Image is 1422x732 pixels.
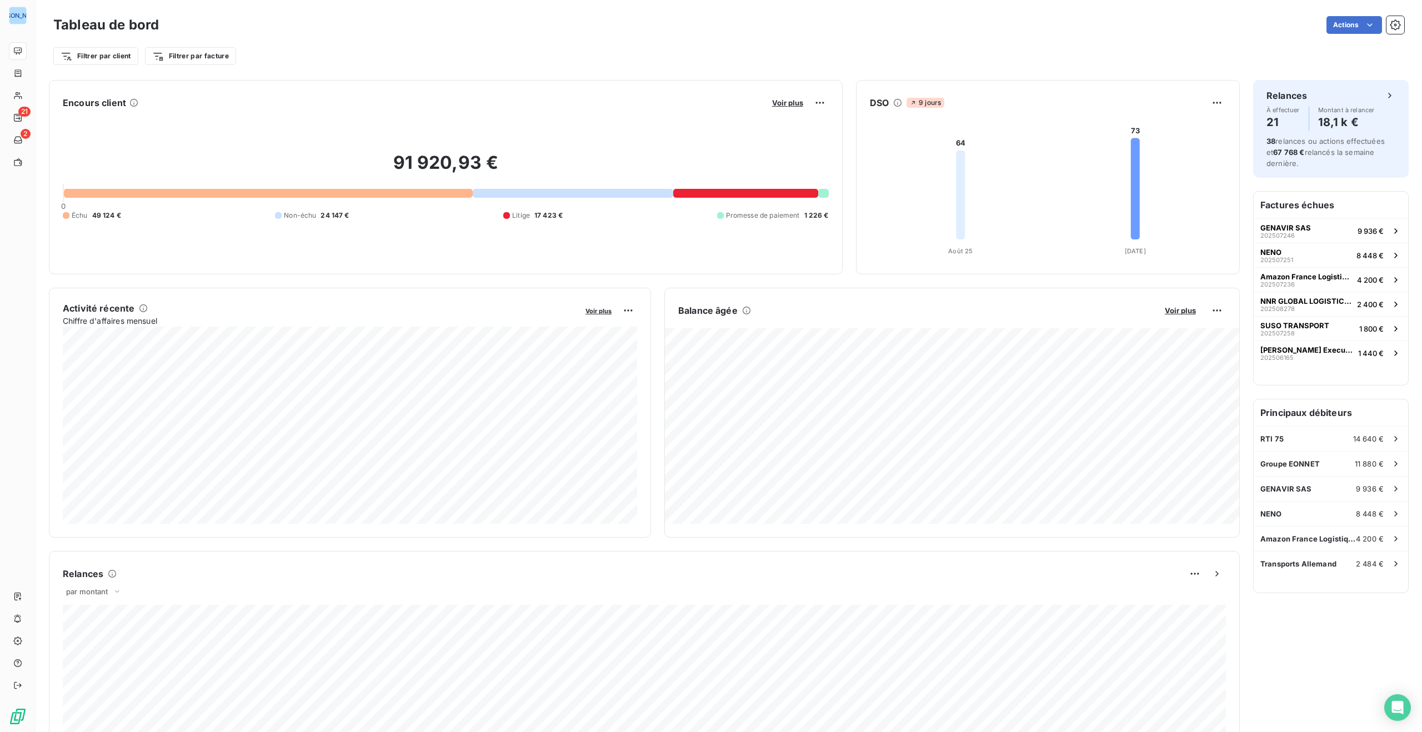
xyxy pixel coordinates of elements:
[63,315,578,327] span: Chiffre d'affaires mensuel
[92,210,121,220] span: 49 124 €
[1356,534,1384,543] span: 4 200 €
[1260,559,1336,568] span: Transports Allemand
[1266,89,1307,102] h6: Relances
[145,47,236,65] button: Filtrer par facture
[1356,509,1384,518] span: 8 448 €
[1254,316,1408,340] button: SUSO TRANSPORT2025072581 800 €
[53,15,159,35] h3: Tableau de bord
[1260,248,1281,257] span: NENO
[1260,330,1295,337] span: 202507258
[1260,509,1282,518] span: NENO
[61,202,66,210] span: 0
[1254,399,1408,426] h6: Principaux débiteurs
[1357,300,1384,309] span: 2 400 €
[21,129,31,139] span: 2
[585,307,612,315] span: Voir plus
[1260,434,1284,443] span: RTI 75
[1355,459,1384,468] span: 11 880 €
[1254,192,1408,218] h6: Factures échues
[1161,305,1199,315] button: Voir plus
[1260,232,1295,239] span: 202507246
[1254,243,1408,267] button: NENO2025072518 448 €
[284,210,316,220] span: Non-échu
[1358,349,1384,358] span: 1 440 €
[1318,107,1375,113] span: Montant à relancer
[870,96,889,109] h6: DSO
[9,708,27,725] img: Logo LeanPay
[9,7,27,24] div: [PERSON_NAME]
[1260,281,1295,288] span: 202507236
[1273,148,1304,157] span: 67 768 €
[63,302,134,315] h6: Activité récente
[53,47,138,65] button: Filtrer par client
[1260,459,1320,468] span: Groupe EONNET
[1254,292,1408,316] button: NNR GLOBAL LOGISTICS [GEOGRAPHIC_DATA]2025082782 400 €
[1260,305,1295,312] span: 202508278
[1260,297,1353,305] span: NNR GLOBAL LOGISTICS [GEOGRAPHIC_DATA]
[63,152,829,185] h2: 91 920,93 €
[321,210,349,220] span: 24 147 €
[1260,321,1329,330] span: SUSO TRANSPORT
[1357,275,1384,284] span: 4 200 €
[512,210,530,220] span: Litige
[1266,107,1300,113] span: À effectuer
[1254,340,1408,365] button: [PERSON_NAME] Executive search2025061651 440 €
[1260,345,1354,354] span: [PERSON_NAME] Executive search
[66,587,108,596] span: par montant
[72,210,88,220] span: Échu
[582,305,615,315] button: Voir plus
[1260,354,1294,361] span: 202506165
[1266,113,1300,131] h4: 21
[63,567,103,580] h6: Relances
[772,98,803,107] span: Voir plus
[1326,16,1382,34] button: Actions
[907,98,944,108] span: 9 jours
[678,304,738,317] h6: Balance âgée
[1356,484,1384,493] span: 9 936 €
[1318,113,1375,131] h4: 18,1 k €
[1124,247,1145,255] tspan: [DATE]
[1353,434,1384,443] span: 14 640 €
[1260,272,1353,281] span: Amazon France Logistique SAS
[948,247,973,255] tspan: Août 25
[1165,306,1196,315] span: Voir plus
[1266,137,1275,146] span: 38
[63,96,126,109] h6: Encours client
[1254,267,1408,292] button: Amazon France Logistique SAS2025072364 200 €
[1260,484,1312,493] span: GENAVIR SAS
[1266,137,1385,168] span: relances ou actions effectuées et relancés la semaine dernière.
[18,107,31,117] span: 21
[1260,257,1293,263] span: 202507251
[769,98,807,108] button: Voir plus
[1356,559,1384,568] span: 2 484 €
[1254,218,1408,243] button: GENAVIR SAS2025072469 936 €
[1260,223,1311,232] span: GENAVIR SAS
[1260,534,1356,543] span: Amazon France Logistique SAS
[1358,227,1384,235] span: 9 936 €
[534,210,563,220] span: 17 423 €
[1359,324,1384,333] span: 1 800 €
[804,210,829,220] span: 1 226 €
[1384,694,1411,721] div: Open Intercom Messenger
[726,210,800,220] span: Promesse de paiement
[1356,251,1384,260] span: 8 448 €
